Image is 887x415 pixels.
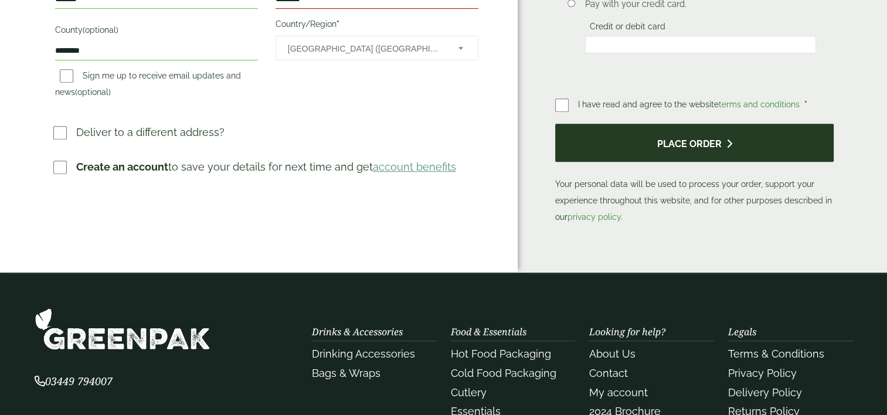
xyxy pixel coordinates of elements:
a: 03449 794007 [35,376,113,387]
button: Place order [555,124,834,162]
a: Terms & Conditions [728,348,824,360]
a: Hot Food Packaging [451,348,551,360]
a: Drinking Accessories [312,348,415,360]
span: Country/Region [276,36,478,60]
iframe: Secure card payment input frame [589,39,812,50]
p: Your personal data will be used to process your order, support your experience throughout this we... [555,124,834,225]
a: Cutlery [451,386,487,399]
label: Country/Region [276,16,478,36]
span: (optional) [75,87,111,97]
p: to save your details for next time and get [76,159,456,175]
abbr: required [337,19,339,29]
a: privacy policy [567,212,621,222]
a: Delivery Policy [728,386,802,399]
a: Contact [589,367,628,379]
a: Bags & Wraps [312,367,380,379]
a: Privacy Policy [728,367,797,379]
input: Sign me up to receive email updates and news(optional) [60,69,73,83]
a: About Us [589,348,635,360]
a: account benefits [373,161,456,173]
a: terms and conditions [719,100,800,109]
a: My account [589,386,648,399]
img: GreenPak Supplies [35,308,210,351]
span: I have read and agree to the website [578,100,802,109]
label: County [55,22,258,42]
strong: Create an account [76,161,168,173]
p: Deliver to a different address? [76,124,225,140]
span: (optional) [83,25,118,35]
span: United Kingdom (UK) [288,36,443,61]
label: Credit or debit card [585,22,670,35]
abbr: required [804,100,807,109]
span: 03449 794007 [35,374,113,388]
label: Sign me up to receive email updates and news [55,71,241,100]
a: Cold Food Packaging [451,367,556,379]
